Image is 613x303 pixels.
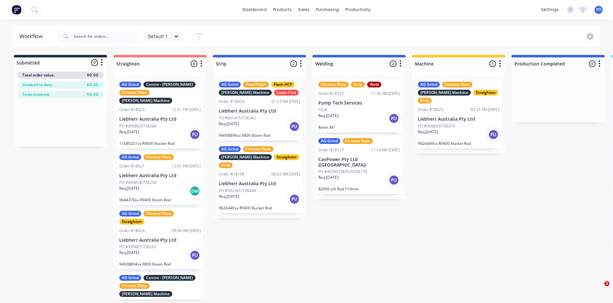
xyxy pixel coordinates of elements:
[143,82,196,87] div: Centre - [PERSON_NAME]
[117,79,203,148] div: AG GrindCentre - [PERSON_NAME]Chrome Plate[PERSON_NAME] MachineOrder #1802012:51 PM [DATE]Liebher...
[604,281,609,286] span: 1
[12,5,21,15] img: Factory
[190,250,200,260] div: PU
[243,146,273,152] div: Chrome Plate
[119,197,201,202] p: 9644376sx R9400 Boom Rod
[219,154,272,160] div: [PERSON_NAME] Machine
[119,186,139,191] p: Req. [DATE]
[470,107,499,113] div: 03:27 PM [DATE]
[318,147,344,153] div: Order #18137
[343,138,373,144] div: Chrome Plate
[318,91,344,96] div: Order #18122
[473,90,498,96] div: Straighten
[119,283,150,289] div: Chrome Plate
[219,99,244,105] div: Order #18059
[119,173,201,178] p: Liebherr Australia Pty Ltd
[172,163,201,169] div: 12:01 PM [DATE]
[219,146,241,152] div: AG Grind
[119,228,145,234] div: Order #18024
[119,82,141,87] div: AG Grind
[119,90,150,96] div: Chrome Plate
[351,82,365,87] div: Strip
[318,100,400,106] p: Pump Tech Services
[119,180,156,186] p: PO #900858/736258
[119,129,139,135] p: Req. [DATE]
[371,147,400,153] div: 11:14 AM [DATE]
[316,79,402,132] div: Chrome PlateStripWeldOrder #1812211:36 AM [DATE]Pump Tech ServicesPO #Req.[DATE]PURotor 34"
[216,144,303,213] div: AG GrindChrome Plate[PERSON_NAME] MachineStraightenStripOrder #1810409:03 AM [DATE]Liebherr Austr...
[295,5,313,15] div: sales
[418,129,438,135] p: Req. [DATE]
[313,5,342,15] div: purchasing
[219,194,239,199] p: Req. [DATE]
[371,91,400,96] div: 11:36 AM [DATE]
[219,108,300,114] p: Liebherr Australia Pty Ltd
[22,82,53,88] span: Invoiced to date:
[19,33,46,40] div: Workflow
[117,152,203,205] div: AG GrindChrome PlateOrder #1802112:01 PM [DATE]Liebherr Australia Pty LtdPO #900858/736258Req.[DA...
[87,82,99,88] span: $0.00
[22,92,49,97] span: To be invoiced:
[318,113,338,119] p: Req. [DATE]
[219,171,244,177] div: Order #18104
[442,82,472,87] div: Chrome Plate
[119,141,201,146] p: 11680251sx R9600 Bucket Rod
[538,5,562,15] div: settings
[488,129,499,140] div: PU
[216,79,303,140] div: AG GrindFinal PolishFlash HCP[PERSON_NAME] MachineLaser CladOrder #1805901:53 PM [DATE]Liebherr A...
[418,116,499,122] p: Liebherr Australia Pty Ltd
[219,82,241,87] div: AG Grind
[318,187,400,191] p: R2900 Lift Rod 110mm
[318,169,367,175] p: PO #WO0013835/HC08170
[274,154,299,160] div: Straighten
[119,250,139,256] p: Req. [DATE]
[271,99,300,105] div: 01:53 PM [DATE]
[119,107,145,113] div: Order #18020
[219,121,239,127] p: Req. [DATE]
[243,82,269,87] div: Final Polish
[119,154,141,160] div: AG Grind
[389,175,399,185] div: PU
[289,194,300,204] div: PU
[219,162,233,168] div: Strip
[274,90,299,96] div: Laser Clad
[418,82,440,87] div: AG Grind
[418,123,455,129] p: PO #900859/736259
[219,133,300,138] p: 94008894sx 9800 Boom Rod
[318,82,349,87] div: Chrome Plate
[318,107,327,113] p: PO #
[119,98,172,104] div: [PERSON_NAME] Machine
[74,30,138,43] input: Search for orders...
[143,154,174,160] div: Chrome Plate
[119,123,156,129] p: PO #900863/736264
[318,175,338,180] p: Req. [DATE]
[119,262,201,267] p: 94008894sx 9800 Boom Rod
[342,5,374,15] div: productivity
[119,163,145,169] div: Order #18021
[87,72,99,78] span: $0.00
[239,5,270,15] a: dashboard
[415,79,502,148] div: AG GrindChrome Plate[PERSON_NAME] MachineStraightenStripOrder #1802503:27 PM [DATE]Liebherr Austr...
[367,82,381,87] div: Weld
[591,281,607,297] iframe: Intercom live chat
[596,7,601,13] span: PO
[119,275,141,281] div: AG Grind
[143,211,174,217] div: Chrome Plate
[316,136,402,194] div: AG GrindChrome PlateOrder #1813711:14 AM [DATE]CavPower Pty Ltd ([GEOGRAPHIC_DATA])PO #WO0013835/...
[87,92,99,97] span: $0.00
[219,188,256,194] p: PO #902361/736404
[389,113,399,124] div: PU
[172,107,201,113] div: 12:51 PM [DATE]
[219,181,300,187] p: Liebherr Australia Pty Ltd
[270,5,295,15] div: products
[119,244,156,250] p: PO #900861/736261
[418,90,471,96] div: [PERSON_NAME] Machine
[22,72,55,78] span: Total order value:
[418,98,432,104] div: Strip
[119,219,144,225] div: Straighten
[318,125,400,130] p: Rotor 34"
[117,208,203,269] div: AG GrindChrome PlateStraightenOrder #1802409:00 AM [DATE]Liebherr Australia Pty LtdPO #900861/736...
[119,291,172,297] div: [PERSON_NAME] Machine
[190,129,200,140] div: PU
[318,157,400,168] p: CavPower Pty Ltd ([GEOGRAPHIC_DATA])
